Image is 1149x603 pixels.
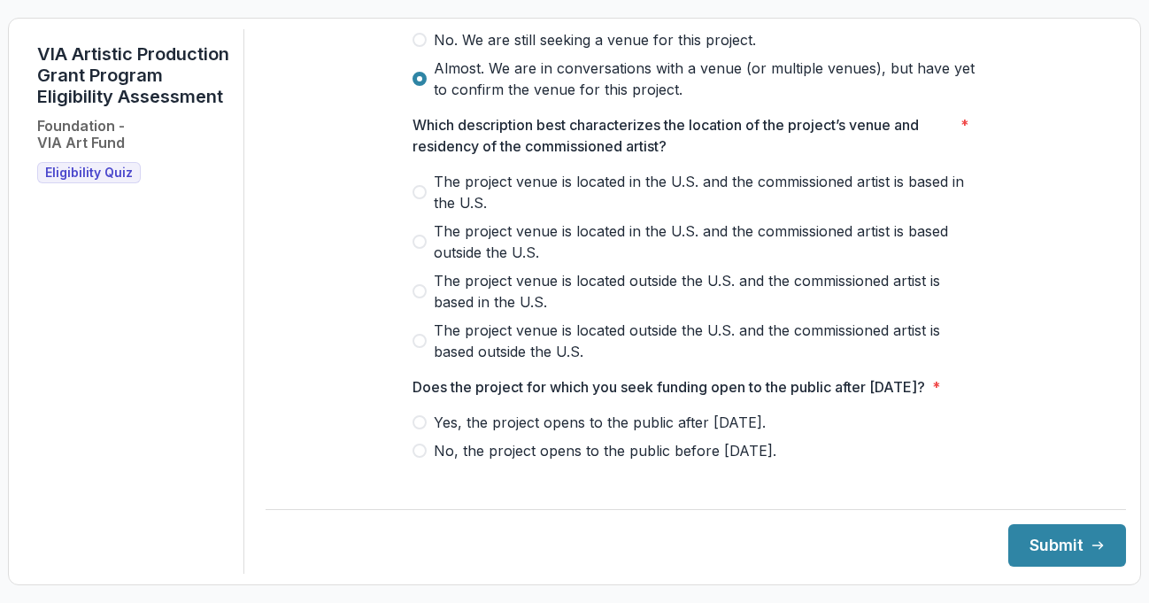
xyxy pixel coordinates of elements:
[45,166,133,181] span: Eligibility Quiz
[434,270,979,313] span: The project venue is located outside the U.S. and the commissioned artist is based in the U.S.
[434,412,766,433] span: Yes, the project opens to the public after [DATE].
[434,29,756,50] span: No. We are still seeking a venue for this project.
[413,114,953,157] p: Which description best characterizes the location of the project’s venue and residency of the com...
[434,58,979,100] span: Almost. We are in conversations with a venue (or multiple venues), but have yet to confirm the ve...
[434,440,776,461] span: No, the project opens to the public before [DATE].
[434,320,979,362] span: The project venue is located outside the U.S. and the commissioned artist is based outside the U.S.
[434,171,979,213] span: The project venue is located in the U.S. and the commissioned artist is based in the U.S.
[434,220,979,263] span: The project venue is located in the U.S. and the commissioned artist is based outside the U.S.
[413,376,925,398] p: Does the project for which you seek funding open to the public after [DATE]?
[37,43,229,107] h1: VIA Artistic Production Grant Program Eligibility Assessment
[37,118,125,151] h2: Foundation - VIA Art Fund
[1008,524,1126,567] button: Submit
